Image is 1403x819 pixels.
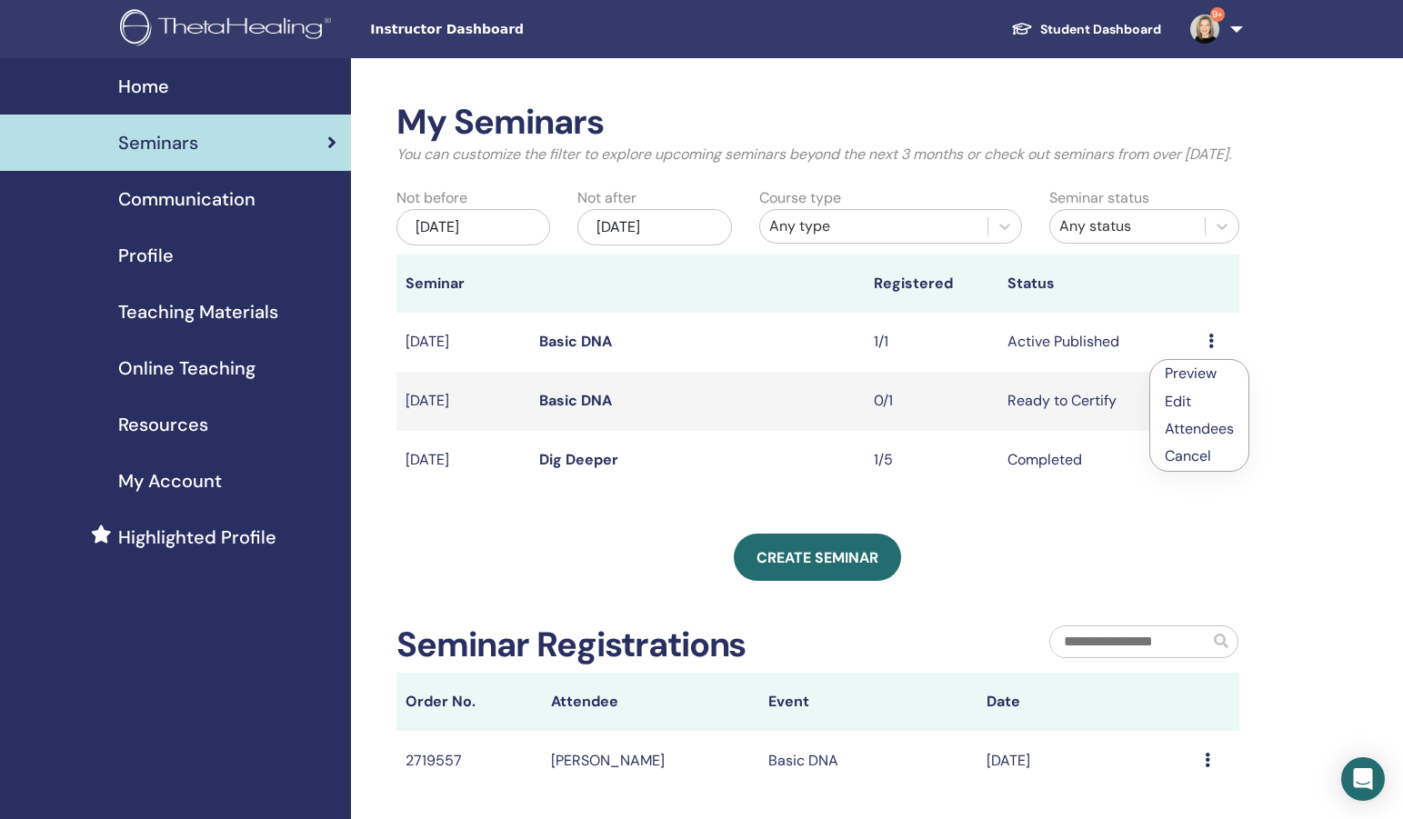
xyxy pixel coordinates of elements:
[759,731,977,790] td: Basic DNA
[118,129,198,156] span: Seminars
[396,372,530,431] td: [DATE]
[759,187,841,209] label: Course type
[757,548,878,567] span: Create seminar
[759,673,977,731] th: Event
[577,187,636,209] label: Not after
[998,255,1199,313] th: Status
[865,372,998,431] td: 0/1
[1165,445,1234,467] p: Cancel
[577,209,731,245] div: [DATE]
[118,298,278,325] span: Teaching Materials
[542,673,760,731] th: Attendee
[118,242,174,269] span: Profile
[865,431,998,490] td: 1/5
[865,313,998,372] td: 1/1
[1210,7,1225,22] span: 9+
[998,372,1199,431] td: Ready to Certify
[396,624,747,666] h2: Seminar Registrations
[998,313,1199,372] td: Active Published
[539,450,618,469] a: Dig Deeper
[396,209,550,245] div: [DATE]
[118,73,169,100] span: Home
[396,255,530,313] th: Seminar
[539,332,612,351] a: Basic DNA
[1165,364,1217,383] a: Preview
[396,313,530,372] td: [DATE]
[977,731,1196,790] td: [DATE]
[118,185,256,213] span: Communication
[977,673,1196,731] th: Date
[1165,419,1234,438] a: Attendees
[865,255,998,313] th: Registered
[1011,21,1033,36] img: graduation-cap-white.svg
[396,102,1239,144] h2: My Seminars
[542,731,760,790] td: [PERSON_NAME]
[1165,392,1191,411] a: Edit
[1049,187,1149,209] label: Seminar status
[539,391,612,410] a: Basic DNA
[396,731,542,790] td: 2719557
[118,411,208,438] span: Resources
[769,215,978,237] div: Any type
[396,187,467,209] label: Not before
[997,13,1176,46] a: Student Dashboard
[396,673,542,731] th: Order No.
[118,524,276,551] span: Highlighted Profile
[1190,15,1219,44] img: default.jpg
[396,144,1239,165] p: You can customize the filter to explore upcoming seminars beyond the next 3 months or check out s...
[370,20,643,39] span: Instructor Dashboard
[1059,215,1196,237] div: Any status
[118,467,222,494] span: My Account
[120,9,337,50] img: logo.png
[1341,757,1385,801] div: Open Intercom Messenger
[118,355,256,382] span: Online Teaching
[396,431,530,490] td: [DATE]
[998,431,1199,490] td: Completed
[734,534,901,581] a: Create seminar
